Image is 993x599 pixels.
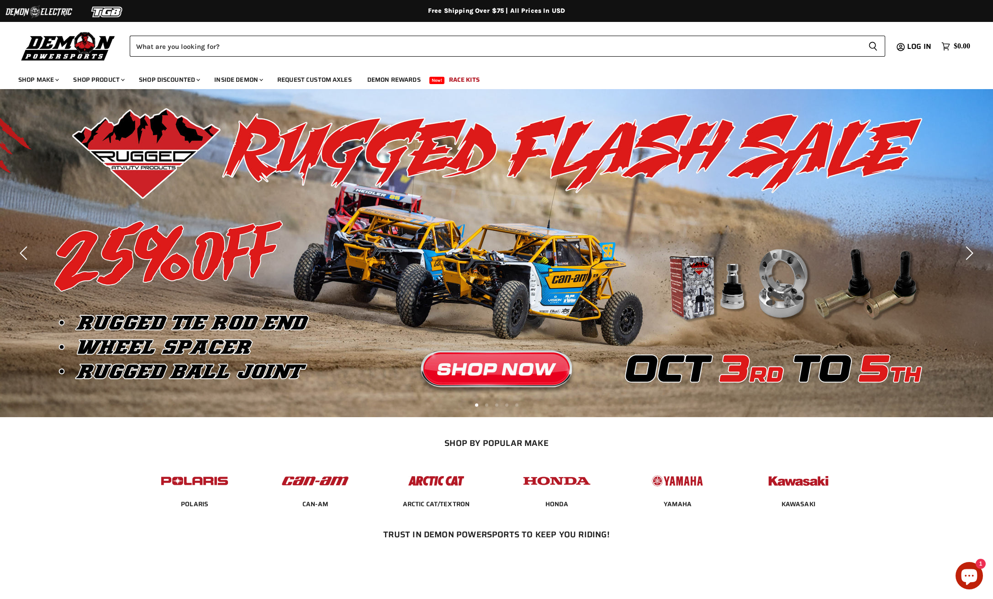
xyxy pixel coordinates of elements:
[143,438,851,448] h2: SHOP BY POPULAR MAKE
[442,70,486,89] a: Race Kits
[521,467,592,495] img: POPULAR_MAKE_logo_4_4923a504-4bac-4306-a1be-165a52280178.jpg
[515,403,518,407] li: Page dot 5
[11,67,968,89] ul: Main menu
[5,3,73,21] img: Demon Electric Logo 2
[903,42,937,51] a: Log in
[505,403,508,407] li: Page dot 4
[207,70,269,89] a: Inside Demon
[664,500,692,509] span: YAMAHA
[403,500,470,508] a: ARCTIC CAT/TEXTRON
[270,70,359,89] a: Request Custom Axles
[953,562,986,592] inbox-online-store-chat: Shopify online store chat
[782,500,815,509] span: KAWASAKI
[159,467,230,495] img: POPULAR_MAKE_logo_2_dba48cf1-af45-46d4-8f73-953a0f002620.jpg
[153,530,840,539] h2: Trust In Demon Powersports To Keep You Riding!
[937,40,975,53] a: $0.00
[495,403,498,407] li: Page dot 3
[280,467,351,495] img: POPULAR_MAKE_logo_1_adc20308-ab24-48c4-9fac-e3c1a623d575.jpg
[763,467,834,495] img: POPULAR_MAKE_logo_6_76e8c46f-2d1e-4ecc-b320-194822857d41.jpg
[429,77,445,84] span: New!
[475,403,478,407] li: Page dot 1
[132,70,206,89] a: Shop Discounted
[861,36,885,57] button: Search
[130,36,885,57] form: Product
[302,500,328,508] a: CAN-AM
[181,500,208,508] a: POLARIS
[66,70,130,89] a: Shop Product
[664,500,692,508] a: YAMAHA
[959,244,977,262] button: Next
[130,36,861,57] input: Search
[545,500,569,509] span: HONDA
[11,70,64,89] a: Shop Make
[302,500,328,509] span: CAN-AM
[954,42,970,51] span: $0.00
[545,500,569,508] a: HONDA
[642,467,713,495] img: POPULAR_MAKE_logo_5_20258e7f-293c-4aac-afa8-159eaa299126.jpg
[485,403,488,407] li: Page dot 2
[907,41,931,52] span: Log in
[181,500,208,509] span: POLARIS
[18,30,118,62] img: Demon Powersports
[131,7,862,15] div: Free Shipping Over $75 | All Prices In USD
[360,70,428,89] a: Demon Rewards
[16,244,34,262] button: Previous
[73,3,142,21] img: TGB Logo 2
[403,500,470,509] span: ARCTIC CAT/TEXTRON
[401,467,472,495] img: POPULAR_MAKE_logo_3_027535af-6171-4c5e-a9bc-f0eccd05c5d6.jpg
[782,500,815,508] a: KAWASAKI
